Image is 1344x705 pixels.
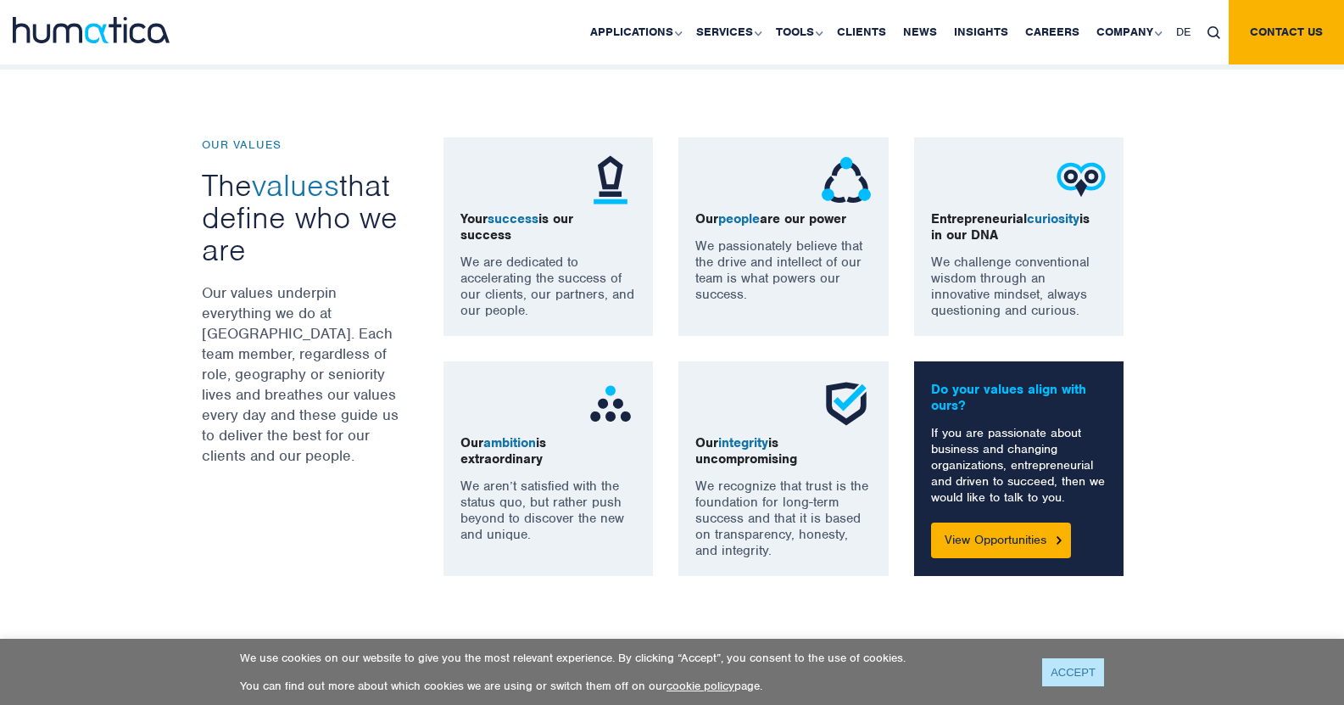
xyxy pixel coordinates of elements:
p: We challenge conventional wisdom through an innovative mindset, always questioning and curious. [931,255,1107,319]
img: ico [821,154,872,205]
span: values [252,165,339,204]
img: ico [1056,154,1107,205]
a: cookie policy [666,679,734,693]
img: logo [13,17,170,43]
p: We aren’t satisfied with the status quo, but rather push beyond to discover the new and unique. [460,478,637,543]
p: Our values underpin everything we do at [GEOGRAPHIC_DATA]. Each team member, regardless of role, ... [202,283,401,466]
span: ambition [483,434,536,451]
span: people [718,210,760,227]
img: search_icon [1207,26,1220,39]
span: success [488,210,538,227]
p: Entrepreneurial is in our DNA [931,211,1107,243]
img: ico [821,378,872,429]
p: We are dedicated to accelerating the success of our clients, our partners, and our people. [460,255,637,319]
p: If you are passionate about business and changing organizations, entrepreneurial and driven to su... [931,425,1107,506]
p: We use cookies on our website to give you the most relevant experience. By clicking “Accept”, you... [240,651,1021,665]
h3: The that define who we are [202,169,401,266]
p: Our is extraordinary [460,435,637,467]
a: View Opportunities [931,523,1071,558]
p: OUR VALUES [202,137,401,152]
p: Our are our power [695,211,872,227]
p: Our is uncompromising [695,435,872,467]
p: Do your values align with ours? [931,382,1107,414]
p: We recognize that trust is the foundation for long-term success and that it is based on transpare... [695,478,872,559]
p: We passionately believe that the drive and intellect of our team is what powers our success. [695,238,872,303]
span: integrity [718,434,768,451]
p: You can find out more about which cookies we are using or switch them off on our page. [240,679,1021,693]
img: ico [585,154,636,205]
img: Button [1057,536,1062,544]
span: curiosity [1027,210,1079,227]
img: ico [585,378,636,429]
span: DE [1176,25,1191,39]
a: ACCEPT [1042,658,1104,686]
p: Your is our success [460,211,637,243]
